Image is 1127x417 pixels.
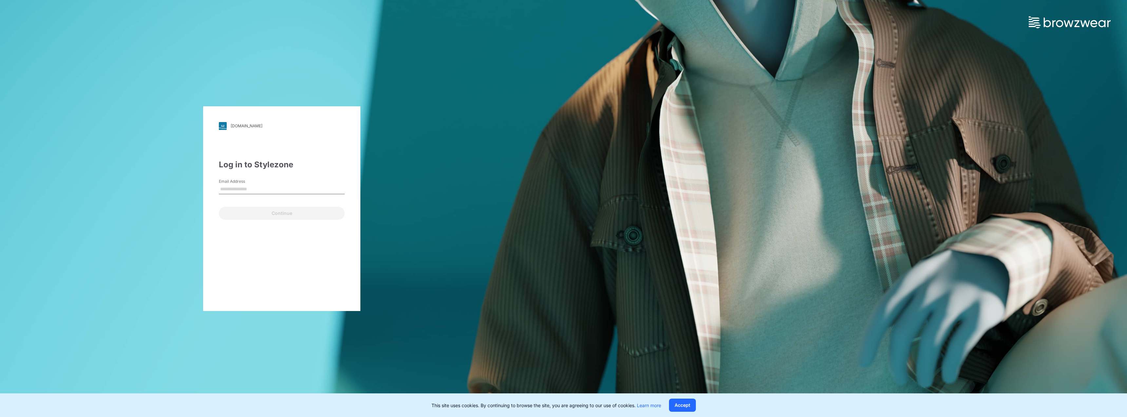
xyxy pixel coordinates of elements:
[431,402,661,409] p: This site uses cookies. By continuing to browse the site, you are agreeing to our use of cookies.
[219,178,265,184] label: Email Address
[219,122,227,130] img: svg+xml;base64,PHN2ZyB3aWR0aD0iMjgiIGhlaWdodD0iMjgiIHZpZXdCb3g9IjAgMCAyOCAyOCIgZmlsbD0ibm9uZSIgeG...
[219,122,345,130] a: [DOMAIN_NAME]
[669,399,696,412] button: Accept
[231,123,262,128] div: [DOMAIN_NAME]
[1029,16,1111,28] img: browzwear-logo.73288ffb.svg
[219,159,345,171] div: Log in to Stylezone
[637,403,661,408] a: Learn more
